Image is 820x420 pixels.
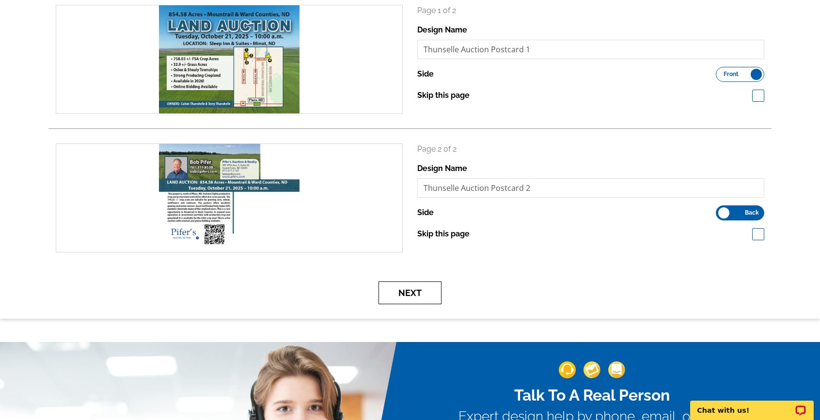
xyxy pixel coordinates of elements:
[417,68,434,80] label: Side
[417,90,470,101] label: Skip this page
[378,281,442,304] button: Next
[417,163,467,174] label: Design Name
[745,210,759,215] span: Back
[417,143,764,155] p: Page 2 of 2
[417,228,470,240] label: Skip this page
[417,24,467,36] label: Design Name
[417,178,764,198] input: File Name
[417,40,764,59] input: File Name
[458,386,725,404] h2: Talk To A Real Person
[417,207,434,218] label: Side
[417,5,764,16] p: Page 1 of 2
[559,361,576,378] img: support-img-1.png
[583,361,600,378] img: support-img-2.png
[724,72,739,77] span: Front
[608,361,625,378] img: support-img-3_1.png
[684,389,820,420] iframe: LiveChat chat widget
